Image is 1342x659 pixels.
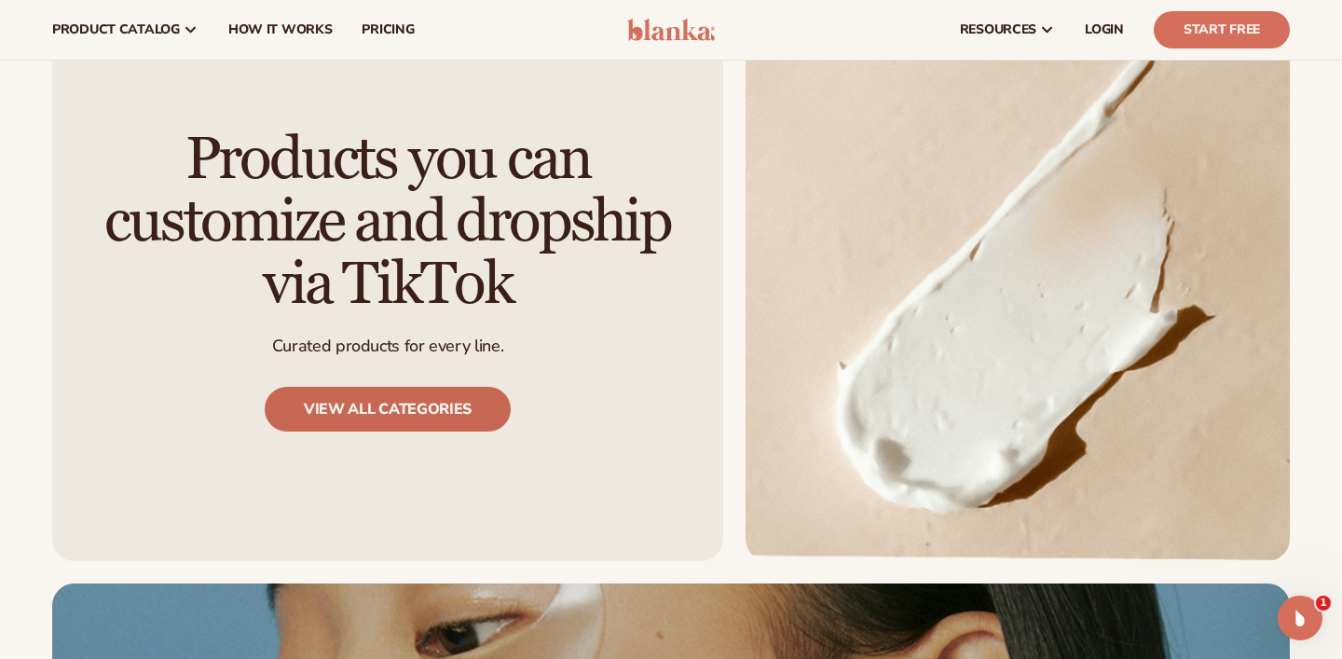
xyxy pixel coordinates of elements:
span: How It Works [228,22,333,37]
img: logo [627,19,716,41]
h2: Products you can customize and dropship via TikTok [104,129,671,317]
p: Curated products for every line. [272,336,503,357]
a: View all categories [265,387,511,432]
span: LOGIN [1085,22,1124,37]
span: resources [960,22,1036,37]
span: pricing [362,22,414,37]
a: Start Free [1154,11,1290,48]
span: product catalog [52,22,180,37]
span: 1 [1316,596,1331,611]
iframe: Intercom live chat [1278,596,1322,640]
